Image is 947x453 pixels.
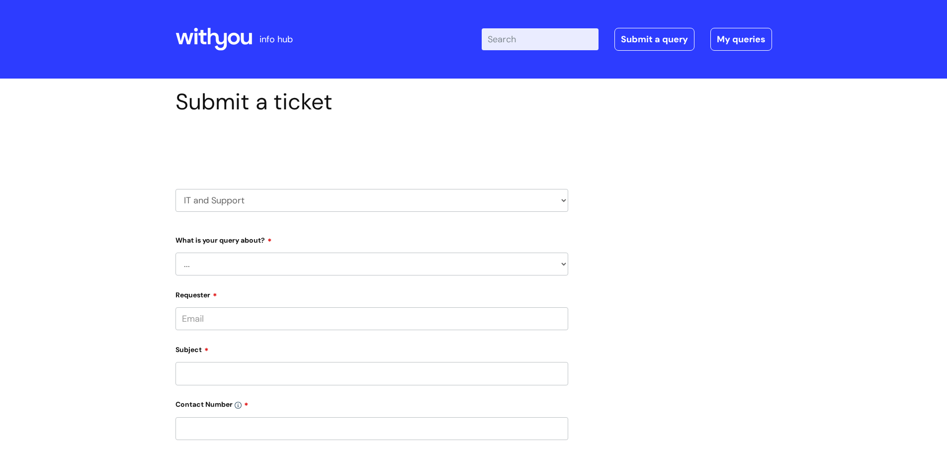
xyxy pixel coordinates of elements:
p: info hub [259,31,293,47]
label: What is your query about? [175,233,568,245]
h1: Submit a ticket [175,89,568,115]
label: Requester [175,287,568,299]
a: My queries [710,28,772,51]
h2: Select issue type [175,138,568,157]
img: info-icon.svg [235,402,242,409]
input: Search [482,28,599,50]
label: Subject [175,342,568,354]
label: Contact Number [175,397,568,409]
a: Submit a query [614,28,694,51]
input: Email [175,307,568,330]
